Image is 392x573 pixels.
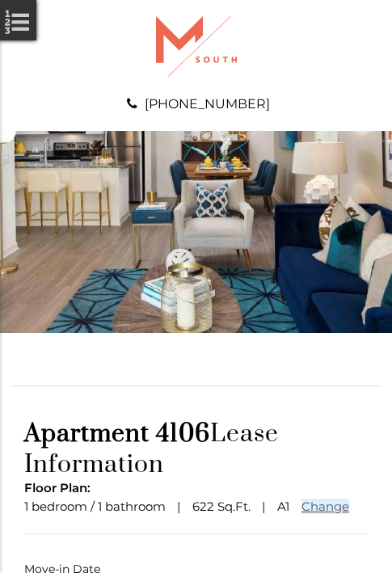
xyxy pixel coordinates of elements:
[24,419,210,449] span: Apartment 4106
[156,16,237,77] img: A graphic with a red M and the word SOUTH.
[217,499,251,514] span: Sq.Ft.
[145,96,270,112] a: [PHONE_NUMBER]
[277,499,289,514] span: A1
[24,419,368,480] h1: Lease Information
[301,499,349,514] a: Change
[192,499,214,514] span: 622
[24,480,91,495] span: Floor Plan:
[24,499,166,514] span: 1 bedroom / 1 bathroom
